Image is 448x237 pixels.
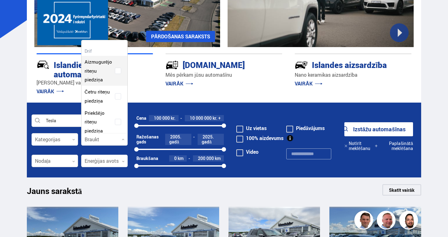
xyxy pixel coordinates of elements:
[246,148,258,155] font: Video
[183,59,245,70] font: [DOMAIN_NAME]
[344,122,413,136] button: Izstāžu automašīnas
[146,31,215,42] a: PĀRDOŠANAS SARAKSTS
[85,110,105,134] font: Priekšējo riteņu piedziņa
[344,139,374,153] button: Notīrīt meklēšanu
[215,155,221,161] font: km
[165,80,183,87] font: VAIRĀK
[169,134,181,145] font: 2005. gadā
[190,115,212,121] font: 10 000 000
[165,80,193,87] a: VAIRĀK
[27,185,82,196] font: Jauns sarakstā
[136,155,158,161] font: Braukšana
[246,125,267,132] font: Uz vietas
[389,187,415,193] font: Skatīt vairāk
[54,59,101,80] font: Islandiešu automašīnas
[37,88,54,95] font: VAIRĀK
[136,115,146,121] font: Cena
[295,58,308,71] img: -Svtn6bYgwAsiwNX.svg
[37,58,50,71] img: JRvxyua_JYH6wB4c.svg
[213,115,217,121] font: kr.
[85,89,110,104] font: Četru riteņu piedziņa
[178,155,184,161] font: km
[218,115,221,121] font: +
[151,33,210,40] font: PĀRDOŠANAS SARAKSTS
[198,155,214,161] font: 200 000
[312,59,387,70] font: Islandes aizsardzība
[349,140,370,151] font: Notīrīt meklēšanu
[171,115,175,121] font: kr.
[202,134,214,145] font: 2025. gadā
[295,71,357,78] font: Nano keramikas aizsardzība
[389,140,413,151] font: Paplašinātā meklēšana
[5,2,24,21] button: Atvērt LiveChat tērzēšanas logrīku
[165,71,232,78] font: Mēs pērkam jūsu automašīnu
[355,212,374,230] img: FbJEzSuNWCJXmdc-.webp
[37,88,64,95] a: VAIRĀK
[375,139,413,153] button: Paplašinātā meklēšana
[295,80,313,87] font: VAIRĀK
[295,80,322,87] a: VAIRĀK
[37,79,125,86] font: [PERSON_NAME] vai atrodi automašīnu
[154,115,170,121] font: 100 000
[378,212,396,230] img: siFngHWaQ9KaOqBr.png
[246,135,283,142] font: 100% aizdevums
[85,59,112,83] font: Aizmugurējo riteņu piedziņa
[174,155,177,161] font: 0
[296,125,325,132] font: Piedāvājums
[353,125,406,133] font: Izstāžu automašīnas
[382,184,421,196] a: Skatīt vairāk
[400,212,419,230] img: nhp88E3Fdnt1Opn2.png
[136,134,159,145] font: Ražošanas gads
[165,58,179,71] img: tr5P-W3DuiFaO7aO.svg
